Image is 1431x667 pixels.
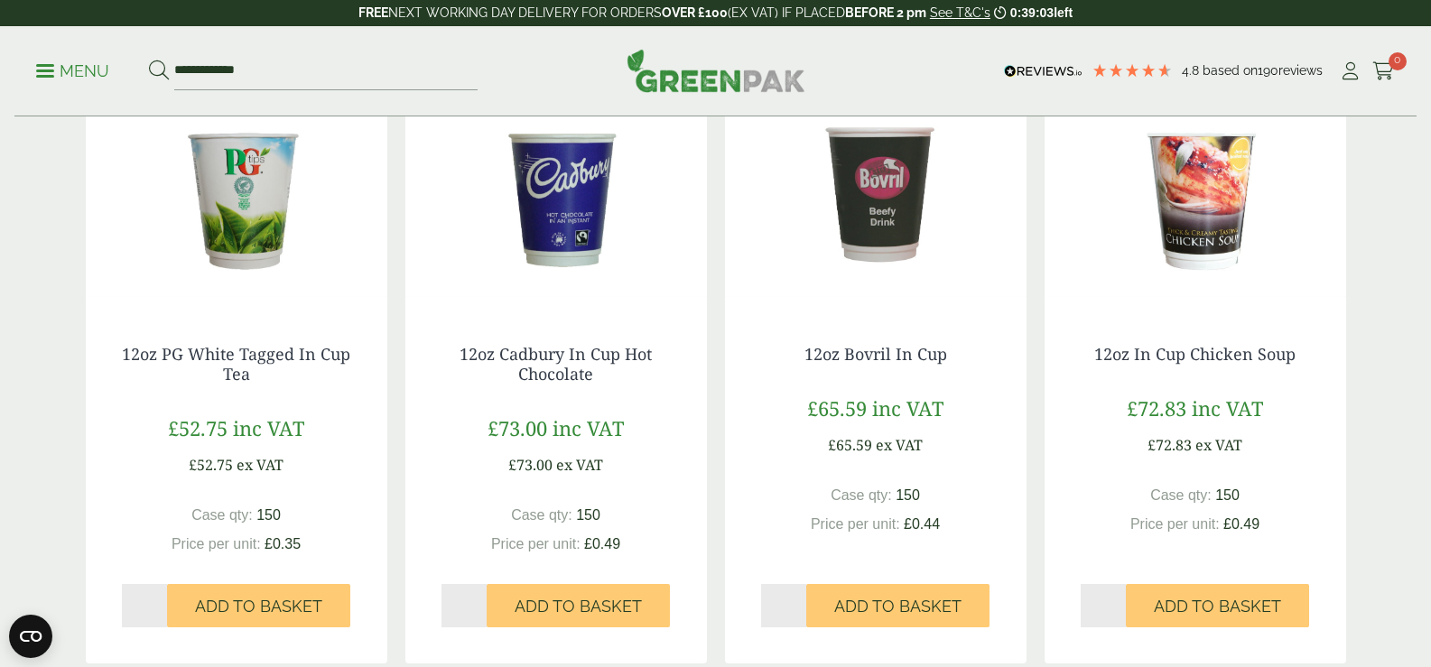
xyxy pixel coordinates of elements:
[508,455,553,475] span: £73.00
[265,536,301,551] span: £0.35
[1258,63,1278,78] span: 190
[1154,597,1281,616] span: Add to Basket
[1094,343,1296,365] a: 12oz In Cup Chicken Soup
[1223,516,1259,532] span: £0.49
[1195,435,1242,455] span: ex VAT
[584,536,620,551] span: £0.49
[804,343,947,365] a: 12oz Bovril In Cup
[1127,394,1186,422] span: £72.83
[904,516,940,532] span: £0.44
[1372,58,1395,85] a: 0
[86,83,387,309] img: 12oz in cup pg white tea
[930,5,990,20] a: See T&C's
[1092,62,1173,79] div: 4.79 Stars
[515,597,642,616] span: Add to Basket
[9,615,52,658] button: Open CMP widget
[256,507,281,523] span: 150
[122,343,350,384] a: 12oz PG White Tagged In Cup Tea
[405,83,707,309] img: Cadbury
[725,83,1027,309] img: 12oz Bovril In Cup -0
[828,435,872,455] span: £65.59
[876,435,923,455] span: ex VAT
[845,5,926,20] strong: BEFORE 2 pm
[1126,584,1309,627] button: Add to Basket
[872,394,943,422] span: inc VAT
[195,597,322,616] span: Add to Basket
[172,536,261,551] span: Price per unit:
[576,507,600,523] span: 150
[1054,5,1073,20] span: left
[553,414,624,441] span: inc VAT
[896,487,920,503] span: 150
[1045,83,1346,309] img: Chicken Soup
[36,60,109,82] p: Menu
[1130,516,1220,532] span: Price per unit:
[237,455,283,475] span: ex VAT
[556,455,603,475] span: ex VAT
[358,5,388,20] strong: FREE
[807,394,867,422] span: £65.59
[491,536,581,551] span: Price per unit:
[1182,63,1203,78] span: 4.8
[1215,487,1240,503] span: 150
[627,49,805,92] img: GreenPak Supplies
[1389,52,1407,70] span: 0
[1372,62,1395,80] i: Cart
[1203,63,1258,78] span: Based on
[36,60,109,79] a: Menu
[511,507,572,523] span: Case qty:
[233,414,304,441] span: inc VAT
[806,584,990,627] button: Add to Basket
[460,343,652,384] a: 12oz Cadbury In Cup Hot Chocolate
[831,487,892,503] span: Case qty:
[191,507,253,523] span: Case qty:
[1004,65,1083,78] img: REVIEWS.io
[167,584,350,627] button: Add to Basket
[189,455,233,475] span: £52.75
[1150,487,1212,503] span: Case qty:
[488,414,547,441] span: £73.00
[1010,5,1054,20] span: 0:39:03
[1339,62,1361,80] i: My Account
[1148,435,1192,455] span: £72.83
[168,414,228,441] span: £52.75
[662,5,728,20] strong: OVER £100
[811,516,900,532] span: Price per unit:
[834,597,962,616] span: Add to Basket
[487,584,670,627] button: Add to Basket
[1192,394,1263,422] span: inc VAT
[1278,63,1323,78] span: reviews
